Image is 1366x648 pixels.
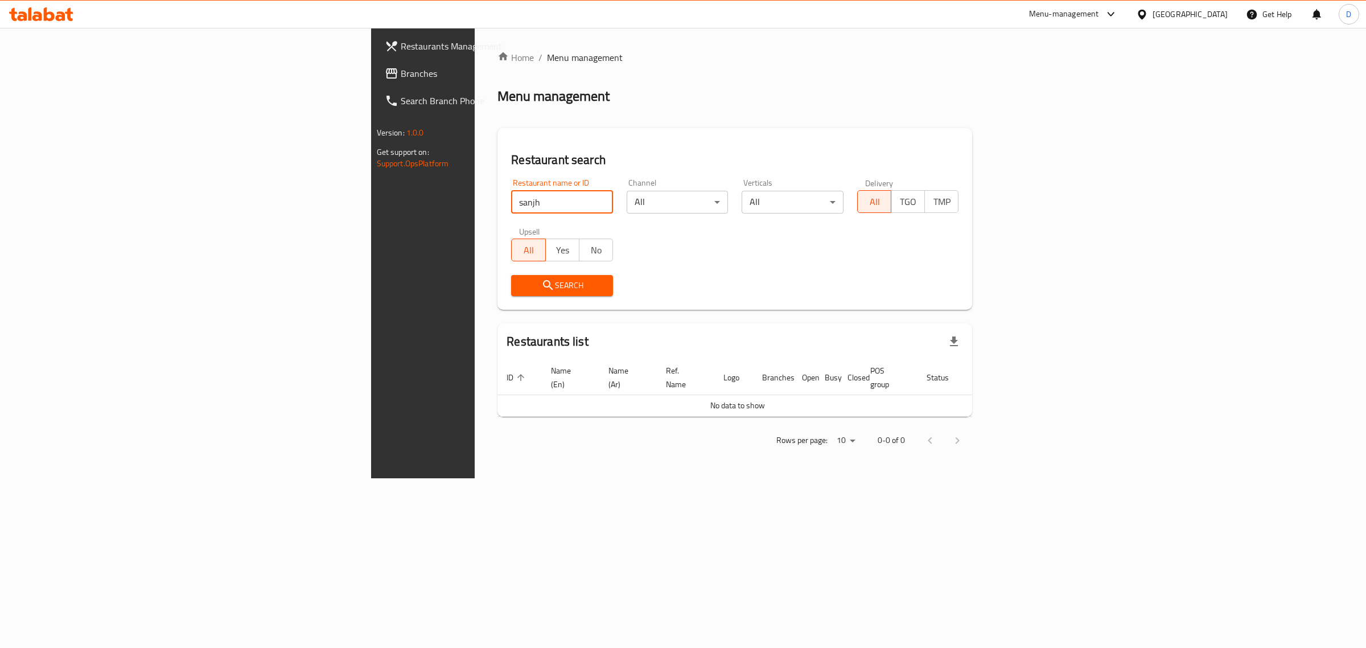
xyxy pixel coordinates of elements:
th: Logo [714,360,753,395]
button: No [579,239,613,261]
span: Ref. Name [666,364,701,391]
span: ID [507,371,528,384]
a: Branches [376,60,599,87]
div: Rows per page: [832,432,859,449]
button: All [857,190,891,213]
th: Open [793,360,816,395]
button: All [511,239,545,261]
span: Get support on: [377,145,429,159]
span: Name (Ar) [608,364,643,391]
a: Restaurants Management [376,32,599,60]
label: Delivery [865,179,894,187]
h2: Restaurant search [511,151,958,169]
input: Search for restaurant name or ID.. [511,191,613,214]
h2: Restaurants list [507,333,588,350]
button: Search [511,275,613,296]
span: Branches [401,67,590,80]
span: No [584,242,608,259]
span: TGO [896,194,920,210]
div: All [627,191,729,214]
span: POS group [870,364,904,391]
div: [GEOGRAPHIC_DATA] [1153,8,1228,20]
span: Search [520,278,604,293]
a: Search Branch Phone [376,87,599,114]
span: Name (En) [551,364,586,391]
span: All [862,194,887,210]
span: Restaurants Management [401,39,590,53]
th: Branches [753,360,793,395]
p: Rows per page: [776,433,828,448]
button: Yes [545,239,579,261]
a: Support.OpsPlatform [377,156,449,171]
div: Menu-management [1029,7,1099,21]
p: 0-0 of 0 [878,433,905,448]
span: Version: [377,125,405,140]
span: D [1346,8,1351,20]
span: No data to show [710,398,765,413]
span: 1.0.0 [406,125,424,140]
span: Status [927,371,964,384]
span: Yes [550,242,575,259]
div: All [742,191,844,214]
nav: breadcrumb [497,51,972,64]
table: enhanced table [497,360,1017,417]
label: Upsell [519,227,540,235]
span: TMP [929,194,954,210]
button: TGO [891,190,925,213]
span: Search Branch Phone [401,94,590,108]
span: All [516,242,541,259]
th: Closed [838,360,861,395]
button: TMP [924,190,958,213]
div: Export file [940,328,968,355]
th: Busy [816,360,838,395]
